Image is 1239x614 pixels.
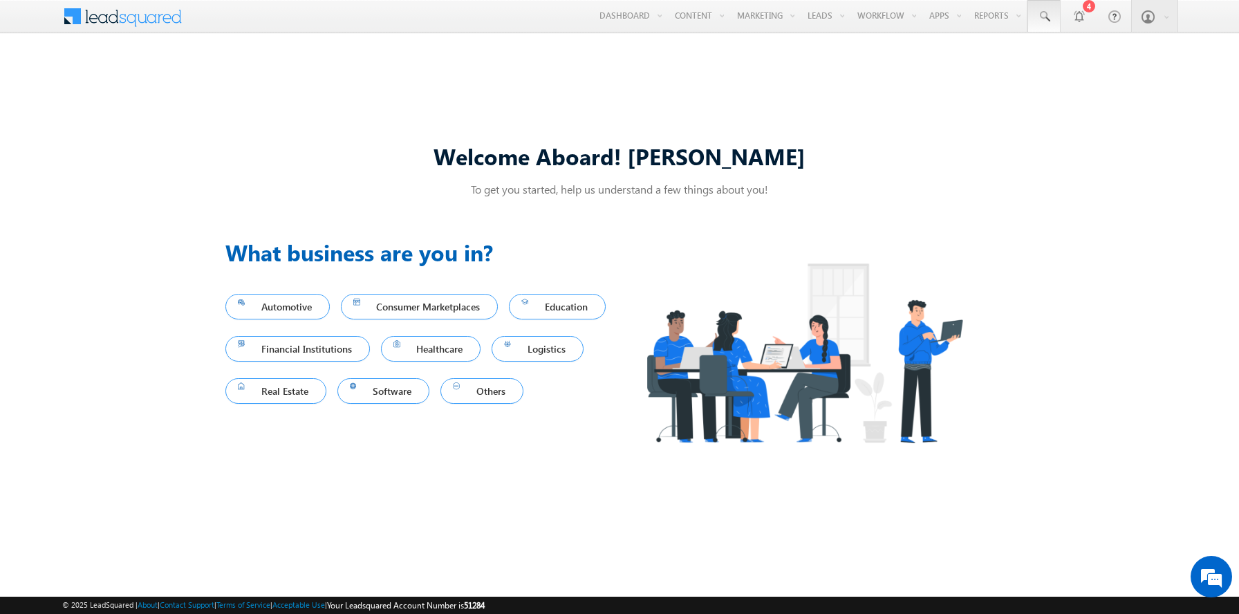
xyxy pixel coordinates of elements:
[327,600,485,611] span: Your Leadsquared Account Number is
[225,236,619,269] h3: What business are you in?
[216,600,270,609] a: Terms of Service
[225,141,1014,171] div: Welcome Aboard! [PERSON_NAME]
[521,297,593,316] span: Education
[350,382,418,400] span: Software
[72,73,232,91] div: Chat with us now
[238,339,357,358] span: Financial Institutions
[238,382,314,400] span: Real Estate
[619,236,989,470] img: Industry.png
[62,599,485,612] span: © 2025 LeadSquared | | | | |
[188,426,251,445] em: Start Chat
[238,297,317,316] span: Automotive
[138,600,158,609] a: About
[272,600,325,609] a: Acceptable Use
[24,73,58,91] img: d_60004797649_company_0_60004797649
[464,600,485,611] span: 51284
[393,339,469,358] span: Healthcare
[18,128,252,414] textarea: Type your message and hit 'Enter'
[160,600,214,609] a: Contact Support
[453,382,511,400] span: Others
[225,182,1014,196] p: To get you started, help us understand a few things about you!
[353,297,486,316] span: Consumer Marketplaces
[504,339,571,358] span: Logistics
[227,7,260,40] div: Minimize live chat window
